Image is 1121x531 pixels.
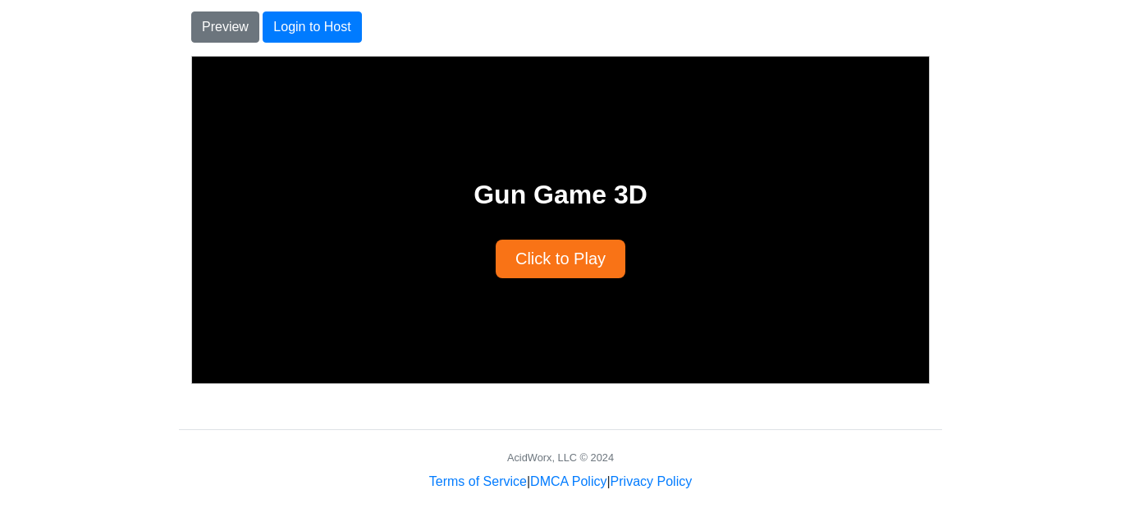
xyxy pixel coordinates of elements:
a: Terms of Service [429,474,527,488]
a: Privacy Policy [611,474,693,488]
button: Click to Play [304,183,433,222]
button: Login to Host [263,11,361,43]
a: DMCA Policy [530,474,606,488]
button: Preview [191,11,259,43]
div: AcidWorx, LLC © 2024 [507,450,614,465]
h1: Gun Game 3D [281,123,455,153]
div: | | [429,472,692,492]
